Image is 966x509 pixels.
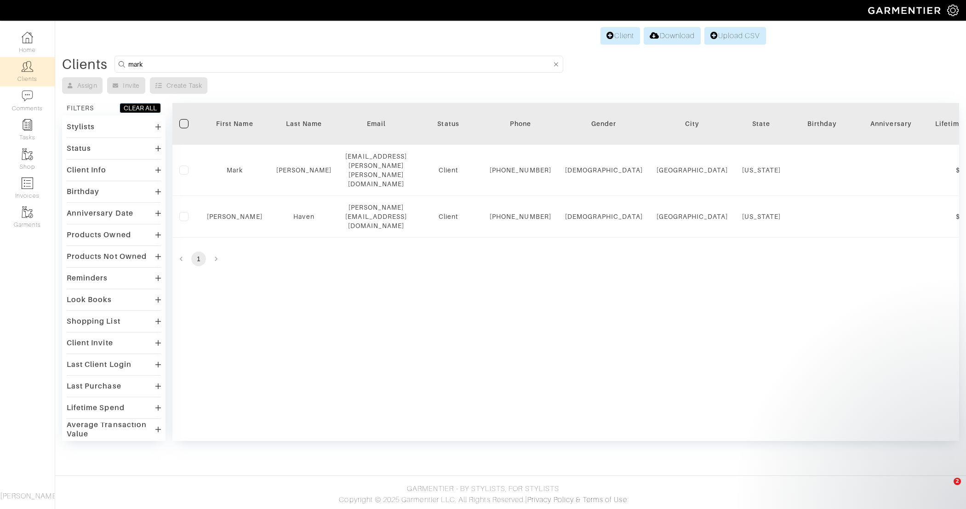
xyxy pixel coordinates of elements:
div: Look Books [67,295,112,304]
div: Anniversary Date [67,209,133,218]
div: [US_STATE] [742,166,781,175]
div: Products Not Owned [67,252,147,261]
img: clients-icon-6bae9207a08558b7cb47a8932f037763ab4055f8c8b6bfacd5dc20c3e0201464.png [22,61,33,72]
th: Toggle SortBy [269,103,339,145]
div: [PHONE_NUMBER] [490,166,551,175]
div: Products Owned [67,230,131,240]
div: Birthday [795,119,850,128]
div: Phone [490,119,551,128]
div: Stylists [67,122,95,132]
div: Last Name [276,119,332,128]
span: 2 [954,478,961,485]
div: City [657,119,728,128]
input: Search by name, email, phone, city, or state [128,58,551,70]
div: Last Client Login [67,360,131,369]
div: [DEMOGRAPHIC_DATA] [565,166,643,175]
div: [DEMOGRAPHIC_DATA] [565,212,643,221]
a: Download [644,27,700,45]
img: gear-icon-white-bd11855cb880d31180b6d7d6211b90ccbf57a29d726f0c71d8c61bd08dd39cc2.png [947,5,959,16]
div: Reminders [67,274,108,283]
th: Toggle SortBy [414,103,483,145]
th: Toggle SortBy [788,103,857,145]
div: Clients [62,60,108,69]
div: Client Info [67,166,107,175]
div: [GEOGRAPHIC_DATA] [657,212,728,221]
iframe: Intercom live chat [935,478,957,500]
div: State [742,119,781,128]
div: Anniversary [863,119,919,128]
div: First Name [207,119,263,128]
th: Toggle SortBy [200,103,269,145]
div: Shopping List [67,317,120,326]
a: Upload CSV [704,27,766,45]
div: Gender [565,119,643,128]
a: Client [600,27,640,45]
div: Status [67,144,91,153]
div: [EMAIL_ADDRESS][PERSON_NAME][PERSON_NAME][DOMAIN_NAME] [345,152,407,189]
div: [PERSON_NAME][EMAIL_ADDRESS][DOMAIN_NAME] [345,203,407,230]
nav: pagination navigation [172,252,959,266]
div: CLEAR ALL [124,103,157,113]
a: Haven [293,213,314,220]
div: Birthday [67,187,99,196]
a: [PERSON_NAME] [207,213,263,220]
th: Toggle SortBy [558,103,650,145]
a: Mark [227,166,243,174]
img: garments-icon-b7da505a4dc4fd61783c78ac3ca0ef83fa9d6f193b1c9dc38574b1d14d53ca28.png [22,149,33,160]
div: Average Transaction Value [67,420,155,439]
button: CLEAR ALL [120,103,161,113]
div: Status [421,119,476,128]
div: Client Invite [67,338,113,348]
div: [GEOGRAPHIC_DATA] [657,166,728,175]
img: comment-icon-a0a6a9ef722e966f86d9cbdc48e553b5cf19dbc54f86b18d962a5391bc8f6eb6.png [22,90,33,102]
div: [US_STATE] [742,212,781,221]
div: Email [345,119,407,128]
a: Privacy Policy & Terms of Use [527,496,627,504]
div: Client [421,166,476,175]
img: garmentier-logo-header-white-b43fb05a5012e4ada735d5af1a66efaba907eab6374d6393d1fbf88cb4ef424d.png [863,2,947,18]
img: garments-icon-b7da505a4dc4fd61783c78ac3ca0ef83fa9d6f193b1c9dc38574b1d14d53ca28.png [22,206,33,218]
div: Lifetime Spend [67,403,125,412]
img: dashboard-icon-dbcd8f5a0b271acd01030246c82b418ddd0df26cd7fceb0bd07c9910d44c42f6.png [22,32,33,43]
img: orders-icon-0abe47150d42831381b5fb84f609e132dff9fe21cb692f30cb5eec754e2cba89.png [22,177,33,189]
div: Client [421,212,476,221]
th: Toggle SortBy [857,103,926,145]
div: Last Purchase [67,382,121,391]
a: [PERSON_NAME] [276,166,332,174]
button: page 1 [191,252,206,266]
span: Copyright © 2025 Garmentier LLC. All Rights Reserved. [339,496,525,504]
div: [PHONE_NUMBER] [490,212,551,221]
img: reminder-icon-8004d30b9f0a5d33ae49ab947aed9ed385cf756f9e5892f1edd6e32f2345188e.png [22,119,33,131]
div: FILTERS [67,103,94,113]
